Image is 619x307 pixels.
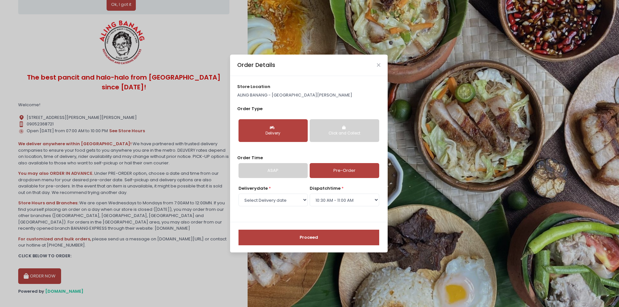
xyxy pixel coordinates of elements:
a: Pre-Order [310,163,379,178]
p: ALING BANANG - [GEOGRAPHIC_DATA][PERSON_NAME] [237,92,380,98]
button: Close [377,63,380,67]
button: Proceed [239,230,379,245]
span: Order Time [237,155,263,161]
span: dispatch time [310,185,341,191]
div: Delivery [243,131,303,136]
button: Delivery [239,119,308,142]
a: ASAP [239,163,308,178]
span: Order Type [237,106,263,112]
span: store location [237,83,270,90]
div: Order Details [237,61,275,69]
button: Click and Collect [310,119,379,142]
div: Click and Collect [314,131,374,136]
span: Delivery date [239,185,268,191]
